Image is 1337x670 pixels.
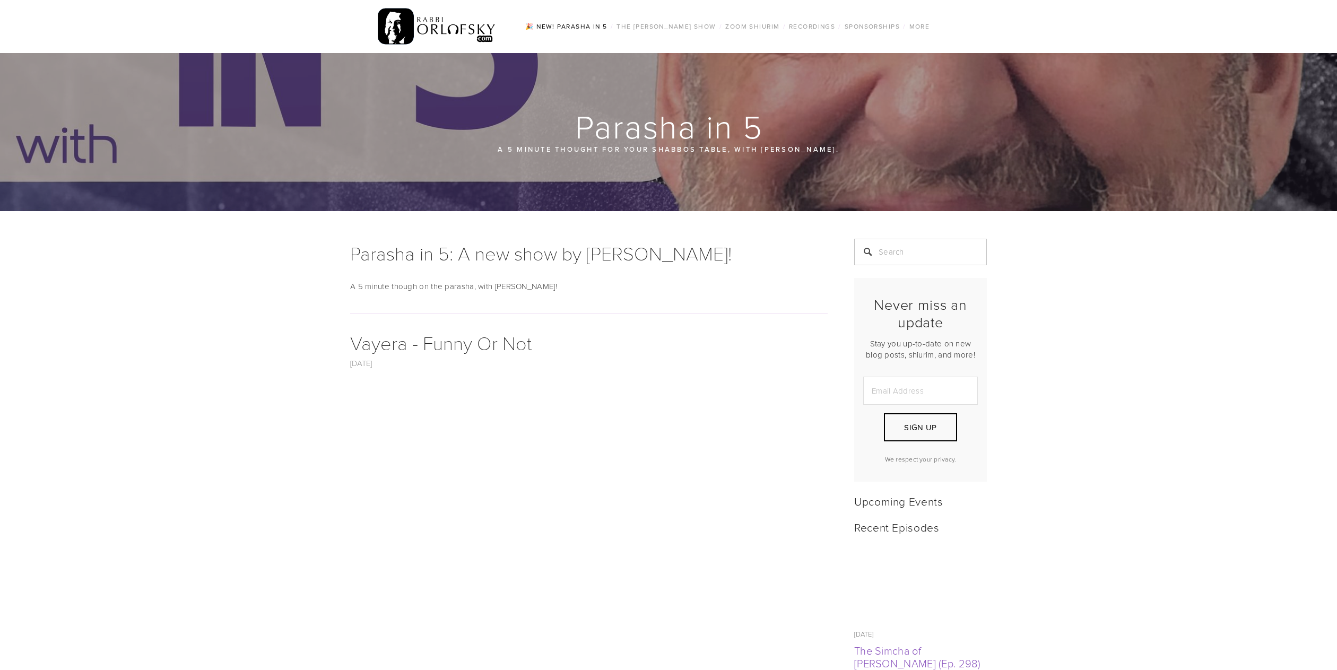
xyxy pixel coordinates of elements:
h1: Parasha in 5 [350,109,988,143]
a: Vayera - Funny Or Not [350,329,532,355]
span: / [719,22,722,31]
p: Stay you up-to-date on new blog posts, shiurim, and more! [863,338,978,360]
h2: Upcoming Events [854,494,987,508]
time: [DATE] [854,629,874,639]
a: Recordings [786,20,838,33]
h2: Recent Episodes [854,520,987,534]
a: 🎉 NEW! Parasha in 5 [522,20,610,33]
a: Sponsorships [841,20,903,33]
span: Sign Up [904,422,936,433]
iframe: Vayera - Funny Or Not | Rabbi Dovid Orlofsky [350,382,828,652]
a: Zoom Shiurim [722,20,783,33]
p: A 5 minute thought for your Shabbos table, with [PERSON_NAME]. [414,143,923,155]
h2: Never miss an update [863,296,978,330]
span: / [783,22,786,31]
img: RabbiOrlofsky.com [378,6,496,47]
button: Sign Up [884,413,957,441]
h1: Parasha in 5: A new show by [PERSON_NAME]! [350,239,828,267]
span: / [838,22,841,31]
p: We respect your privacy. [863,455,978,464]
input: Email Address [863,377,978,405]
span: / [903,22,906,31]
span: / [611,22,613,31]
a: The [PERSON_NAME] Show [613,20,719,33]
a: The Simcha of Rosh Hashana (Ep. 298) [854,546,987,621]
a: More [906,20,933,33]
a: [DATE] [350,358,372,369]
p: A 5 minute though on the parasha, with [PERSON_NAME]! [350,280,828,293]
input: Search [854,239,987,265]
